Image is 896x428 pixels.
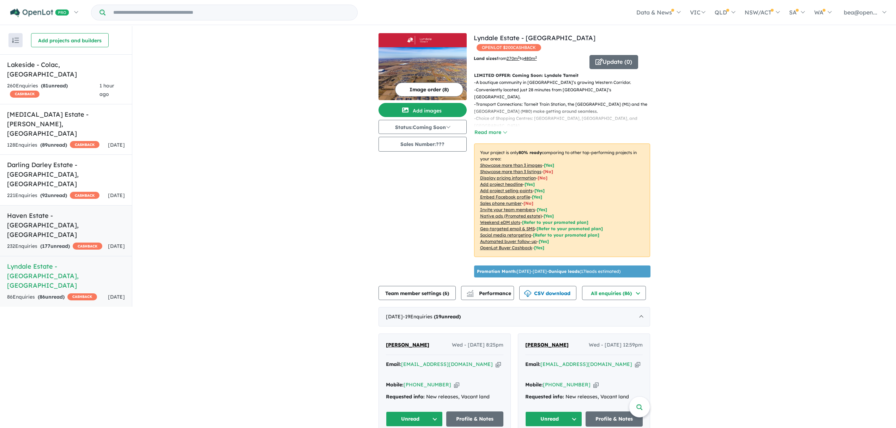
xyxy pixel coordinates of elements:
span: 81 [43,82,48,89]
div: 260 Enquir ies [7,82,99,99]
span: [Refer to your promoted plan] [522,220,588,225]
span: [Yes] [539,239,549,244]
strong: ( unread) [40,243,70,249]
u: Showcase more than 3 images [480,163,542,168]
a: [EMAIL_ADDRESS][DOMAIN_NAME] [401,361,493,367]
div: 232 Enquir ies [7,242,102,251]
b: 80 % ready [519,150,542,155]
u: Native ads (Promoted estate) [480,213,542,219]
span: Performance [468,290,511,296]
h5: Haven Estate - [GEOGRAPHIC_DATA] , [GEOGRAPHIC_DATA] [7,211,125,239]
p: - Transport Connections: Tarneit Train Station, the [GEOGRAPHIC_DATA] (M1) and the [GEOGRAPHIC_DA... [474,101,656,115]
div: 221 Enquir ies [7,191,99,200]
span: CASHBACK [70,192,99,199]
strong: ( unread) [434,313,461,320]
span: - 19 Enquir ies [403,313,461,320]
u: Embed Facebook profile [480,194,530,200]
u: OpenLot Buyer Cashback [480,245,532,250]
span: [DATE] [108,294,125,300]
span: Wed - [DATE] 12:59pm [589,341,643,349]
button: Copy [593,381,599,389]
b: Land sizes [474,56,497,61]
a: [PHONE_NUMBER] [404,381,451,388]
span: [DATE] [108,243,125,249]
span: [ Yes ] [537,207,547,212]
span: [PERSON_NAME] [386,342,429,348]
button: CSV download [519,286,576,300]
h5: Lakeside - Colac , [GEOGRAPHIC_DATA] [7,60,125,79]
span: [ No ] [523,201,533,206]
button: Image order (8) [395,82,463,97]
span: 19 [436,313,441,320]
button: Sales Number:??? [379,137,467,152]
button: All enquiries (86) [582,286,646,300]
button: Read more [474,128,507,136]
u: Add project selling-points [480,188,533,193]
span: CASHBACK [73,243,102,250]
span: [DATE] [108,142,125,148]
img: Lyndale Estate - Tarneit [379,47,467,100]
span: 6 [444,290,447,296]
span: OPENLOT $ 200 CASHBACK [477,44,541,51]
strong: ( unread) [40,142,67,148]
a: [PERSON_NAME] [525,341,569,349]
a: [PHONE_NUMBER] [543,381,591,388]
img: Openlot PRO Logo White [10,8,69,17]
p: from [474,55,584,62]
span: 92 [42,192,48,198]
u: Sales phone number [480,201,522,206]
button: Performance [461,286,514,300]
img: bar-chart.svg [467,292,474,297]
h5: Lyndale Estate - [GEOGRAPHIC_DATA] , [GEOGRAPHIC_DATA] [7,262,125,290]
u: 480 m [524,56,537,61]
div: New releases, Vacant land [525,393,643,401]
input: Try estate name, suburb, builder or developer [107,5,356,20]
button: Team member settings (6) [379,286,456,300]
h5: Darling Darley Estate - [GEOGRAPHIC_DATA] , [GEOGRAPHIC_DATA] [7,160,125,189]
strong: Email: [525,361,540,367]
div: New releases, Vacant land [386,393,503,401]
span: [ Yes ] [534,188,545,193]
a: [PERSON_NAME] [386,341,429,349]
strong: Email: [386,361,401,367]
b: Promotion Month: [477,269,517,274]
button: Unread [386,411,443,427]
a: [EMAIL_ADDRESS][DOMAIN_NAME] [540,361,632,367]
p: - A boutique community in [GEOGRAPHIC_DATA]’s growing Western Corridor. [474,79,656,86]
span: CASHBACK [67,293,97,300]
span: [ Yes ] [532,194,542,200]
u: Weekend eDM slots [480,220,520,225]
button: Copy [635,361,640,368]
u: Social media retargeting [480,232,531,238]
u: 270 m [507,56,520,61]
a: Lyndale Estate - [GEOGRAPHIC_DATA] [474,34,595,42]
span: [PERSON_NAME] [525,342,569,348]
button: Add images [379,103,467,117]
span: [ Yes ] [544,163,554,168]
sup: 2 [535,55,537,59]
button: Status:Coming Soon [379,120,467,134]
u: Add project headline [480,182,523,187]
button: Unread [525,411,582,427]
p: - Conveniently located just 28 minutes from [GEOGRAPHIC_DATA]’s [GEOGRAPHIC_DATA]. [474,86,656,101]
span: [Yes] [544,213,554,219]
img: sort.svg [12,38,19,43]
u: Invite your team members [480,207,535,212]
b: 0 unique leads [549,269,580,274]
strong: Requested info: [525,393,564,400]
span: 177 [42,243,50,249]
u: Display pricing information [480,175,536,181]
span: CASHBACK [70,141,99,148]
strong: ( unread) [41,82,68,89]
span: [ No ] [538,175,547,181]
sup: 2 [518,55,520,59]
span: to [520,56,537,61]
span: 1 hour ago [99,82,114,97]
button: Update (0) [589,55,638,69]
span: [Refer to your promoted plan] [533,232,599,238]
img: Lyndale Estate - Tarneit Logo [381,36,464,44]
h5: [MEDICAL_DATA] Estate - [PERSON_NAME] , [GEOGRAPHIC_DATA] [7,110,125,138]
img: line-chart.svg [467,290,473,294]
p: LIMITED OFFER: Coming Soon: Lyndale Tarneit [474,72,650,79]
button: Add projects and builders [31,33,109,47]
